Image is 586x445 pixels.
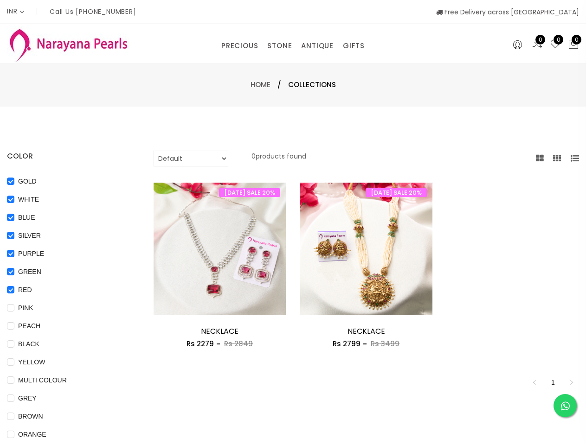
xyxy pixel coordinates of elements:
[14,212,39,222] span: BLUE
[14,375,71,385] span: MULTI COLOUR
[333,339,361,349] span: Rs 2799
[572,35,581,44] span: 0
[221,39,258,53] a: PRECIOUS
[267,39,292,53] a: STONE
[568,39,579,51] button: 0
[50,8,136,15] p: Call Us [PHONE_NUMBER]
[14,176,40,186] span: GOLD
[546,375,560,389] a: 1
[436,7,579,17] span: Free Delivery across [GEOGRAPHIC_DATA]
[14,321,44,331] span: PEACH
[527,375,542,390] button: left
[14,230,45,241] span: SILVER
[532,39,543,51] a: 0
[554,35,563,44] span: 0
[535,35,545,44] span: 0
[14,194,43,204] span: WHITE
[546,375,560,390] li: 1
[251,80,270,89] a: Home
[277,79,281,90] span: /
[14,267,45,277] span: GREEN
[14,303,37,313] span: PINK
[7,151,126,162] h4: COLOR
[366,188,427,197] span: [DATE] SALE 20%
[532,380,537,385] span: left
[564,375,579,390] button: right
[371,339,399,349] span: Rs 3499
[187,339,214,349] span: Rs 2279
[564,375,579,390] li: Next Page
[219,188,280,197] span: [DATE] SALE 20%
[14,357,49,367] span: YELLOW
[14,339,43,349] span: BLACK
[527,375,542,390] li: Previous Page
[14,248,48,259] span: PURPLE
[348,326,385,337] a: NECKLACE
[224,339,253,349] span: Rs 2849
[301,39,334,53] a: ANTIQUE
[14,285,36,295] span: RED
[251,151,306,166] p: 0 products found
[201,326,238,337] a: NECKLACE
[288,79,336,90] span: Collections
[14,411,47,421] span: BROWN
[343,39,365,53] a: GIFTS
[14,393,40,403] span: GREY
[14,429,50,439] span: ORANGE
[569,380,574,385] span: right
[550,39,561,51] a: 0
